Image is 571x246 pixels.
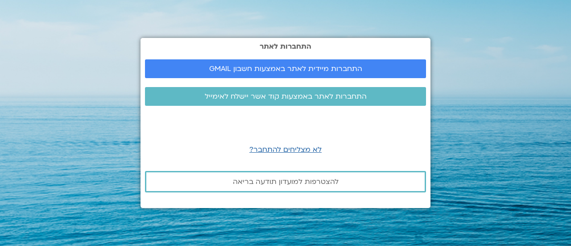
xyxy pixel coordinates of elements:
[209,65,362,73] span: התחברות מיידית לאתר באמצעות חשבון GMAIL
[233,178,339,186] span: להצטרפות למועדון תודעה בריאה
[145,87,426,106] a: התחברות לאתר באמצעות קוד אשר יישלח לאימייל
[145,59,426,78] a: התחברות מיידית לאתר באמצעות חשבון GMAIL
[145,42,426,50] h2: התחברות לאתר
[145,171,426,192] a: להצטרפות למועדון תודעה בריאה
[205,92,367,100] span: התחברות לאתר באמצעות קוד אשר יישלח לאימייל
[249,145,322,154] a: לא מצליחים להתחבר?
